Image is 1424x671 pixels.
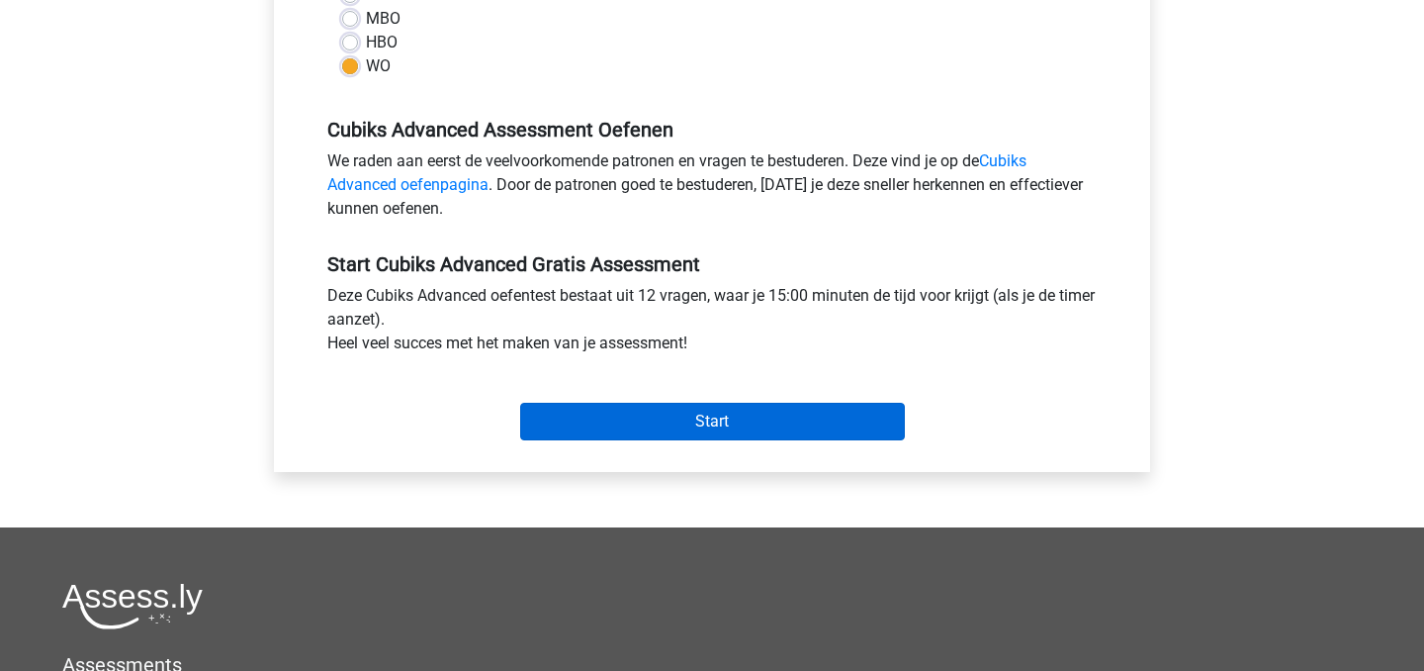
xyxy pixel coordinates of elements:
[62,583,203,629] img: Assessly logo
[366,54,391,78] label: WO
[312,149,1112,229] div: We raden aan eerst de veelvoorkomende patronen en vragen te bestuderen. Deze vind je op de . Door...
[520,403,905,440] input: Start
[327,252,1097,276] h5: Start Cubiks Advanced Gratis Assessment
[312,284,1112,363] div: Deze Cubiks Advanced oefentest bestaat uit 12 vragen, waar je 15:00 minuten de tijd voor krijgt (...
[327,118,1097,142] h5: Cubiks Advanced Assessment Oefenen
[366,7,400,31] label: MBO
[366,31,398,54] label: HBO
